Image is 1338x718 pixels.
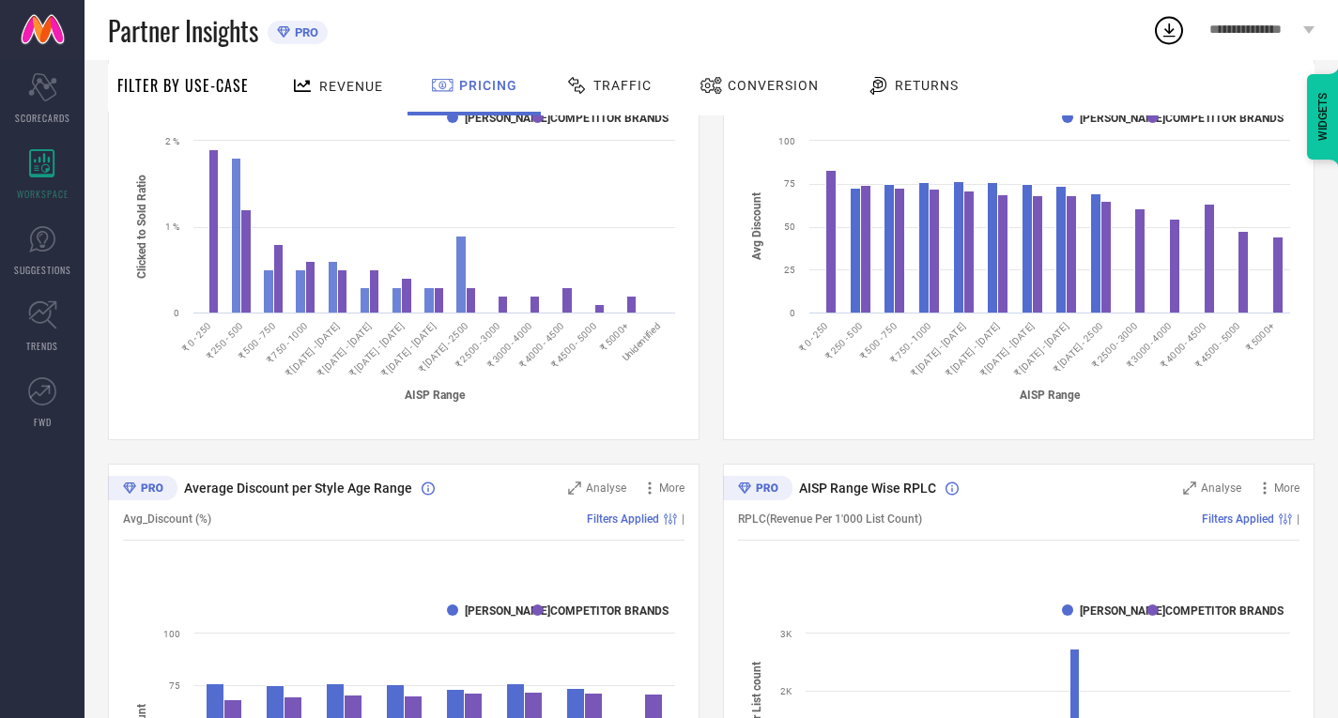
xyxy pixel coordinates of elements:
text: ₹ 3000 - 4000 [1124,320,1173,369]
text: Unidentified [620,320,662,362]
text: ₹ 500 - 750 [236,320,277,361]
text: 50 [784,222,795,232]
text: ₹ 5000+ [598,320,631,353]
span: More [659,481,684,495]
text: 2K [780,686,792,696]
text: ₹ [DATE] - 2500 [1051,320,1104,374]
text: ₹ 0 - 250 [180,320,213,353]
span: Filter By Use-Case [117,74,249,97]
span: More [1274,481,1300,495]
text: ₹ 250 - 500 [823,320,865,361]
text: ₹ 4500 - 5000 [1193,320,1242,369]
text: COMPETITOR BRANDS [1165,604,1284,618]
text: ₹ 4500 - 5000 [549,320,598,369]
text: [PERSON_NAME] [1080,604,1165,618]
text: ₹ [DATE] - [DATE] [909,320,967,378]
span: PRO [290,25,318,39]
span: Analyse [1201,481,1241,495]
text: COMPETITOR BRANDS [550,112,669,125]
text: 0 [790,308,795,318]
text: ₹ [DATE] - [DATE] [315,320,374,378]
span: Pricing [459,78,517,93]
text: 2 % [165,136,179,146]
tspan: AISP Range [1020,388,1081,401]
text: COMPETITOR BRANDS [1165,112,1284,125]
text: ₹ 250 - 500 [204,320,245,361]
text: ₹ [DATE] - [DATE] [1012,320,1070,378]
span: Returns [895,78,959,93]
span: TRENDS [26,339,58,353]
tspan: Avg Discount [750,192,763,260]
span: WORKSPACE [17,187,69,201]
tspan: Clicked to Sold Ratio [135,175,148,279]
span: Avg_Discount (%) [123,512,211,526]
div: Open download list [1152,13,1186,47]
text: ₹ 3000 - 4000 [485,320,534,369]
span: FWD [34,415,52,429]
span: Traffic [593,78,652,93]
div: Premium [108,476,177,504]
text: ₹ [DATE] - [DATE] [347,320,406,378]
span: Partner Insights [108,11,258,50]
text: ₹ 4000 - 4500 [517,320,566,369]
span: RPLC(Revenue Per 1'000 List Count) [738,512,922,526]
text: [PERSON_NAME] [465,112,550,125]
text: ₹ 2500 - 3000 [1090,320,1139,369]
text: 1 % [165,222,179,232]
text: 75 [784,178,795,189]
text: 0 [174,308,179,318]
span: SCORECARDS [15,111,70,125]
span: AISP Range Wise RPLC [799,481,936,496]
span: Average Discount per Style Age Range [184,481,412,496]
text: ₹ 750 - 1000 [888,320,933,365]
span: | [682,512,684,526]
text: ₹ [DATE] - 2500 [416,320,469,374]
div: Premium [723,476,792,504]
svg: Zoom [568,481,581,495]
text: 25 [784,265,795,275]
text: ₹ 500 - 750 [857,320,899,361]
text: ₹ 4000 - 4500 [1159,320,1207,369]
text: ₹ [DATE] - [DATE] [977,320,1036,378]
span: Analyse [586,481,626,495]
text: 75 [169,680,180,691]
text: ₹ 2500 - 3000 [453,320,501,369]
text: [PERSON_NAME] [1080,112,1165,125]
svg: Zoom [1183,481,1196,495]
text: 3K [780,629,792,639]
span: | [1297,512,1300,526]
text: 100 [163,629,180,639]
tspan: AISP Range [405,388,466,401]
span: Filters Applied [1202,512,1274,526]
text: COMPETITOR BRANDS [550,604,669,618]
text: [PERSON_NAME] [465,604,550,618]
text: ₹ [DATE] - [DATE] [379,320,438,378]
text: ₹ [DATE] - [DATE] [283,320,341,378]
span: SUGGESTIONS [14,263,71,277]
text: ₹ 5000+ [1244,320,1277,353]
text: ₹ 750 - 1000 [264,320,309,365]
text: ₹ [DATE] - [DATE] [944,320,1002,378]
span: Revenue [319,79,383,94]
text: ₹ 0 - 250 [797,320,830,353]
span: Conversion [728,78,819,93]
text: 100 [778,136,795,146]
span: Filters Applied [587,512,659,526]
